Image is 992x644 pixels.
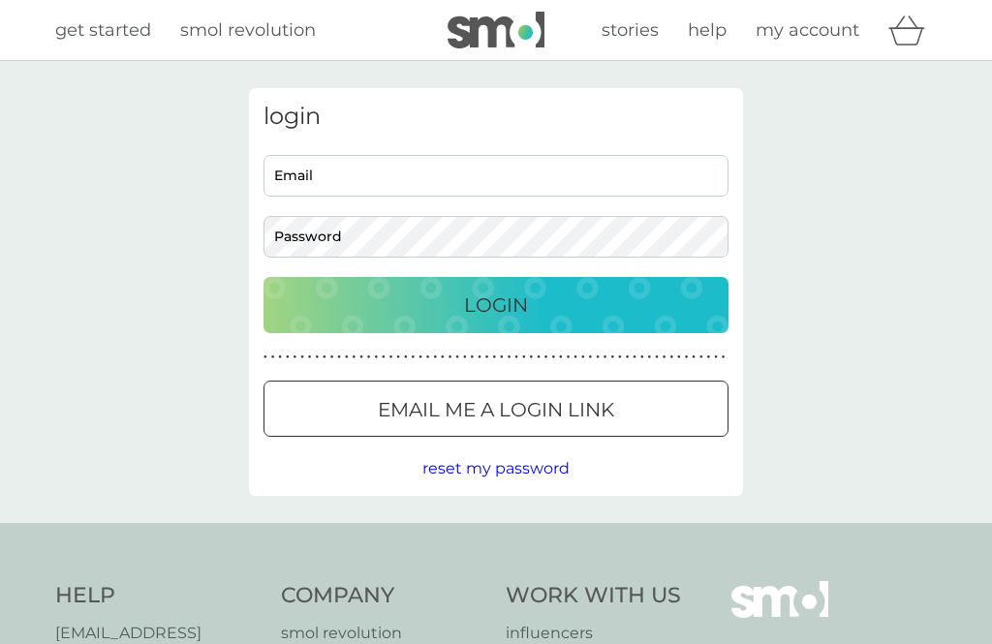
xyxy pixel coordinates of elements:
[271,353,275,362] p: ●
[263,381,728,437] button: Email me a login link
[514,353,518,362] p: ●
[633,353,636,362] p: ●
[692,353,696,362] p: ●
[55,16,151,45] a: get started
[433,353,437,362] p: ●
[426,353,430,362] p: ●
[559,353,563,362] p: ●
[508,353,511,362] p: ●
[756,19,859,41] span: my account
[522,353,526,362] p: ●
[263,277,728,333] button: Login
[422,459,570,477] span: reset my password
[699,353,703,362] p: ●
[669,353,673,362] p: ●
[359,353,363,362] p: ●
[412,353,416,362] p: ●
[500,353,504,362] p: ●
[278,353,282,362] p: ●
[756,16,859,45] a: my account
[180,16,316,45] a: smol revolution
[396,353,400,362] p: ●
[471,353,475,362] p: ●
[464,290,528,321] p: Login
[389,353,393,362] p: ●
[55,19,151,41] span: get started
[648,353,652,362] p: ●
[655,353,659,362] p: ●
[55,581,262,611] h4: Help
[602,16,659,45] a: stories
[281,581,487,611] h4: Company
[602,19,659,41] span: stories
[330,353,334,362] p: ●
[422,456,570,481] button: reset my password
[663,353,666,362] p: ●
[294,353,297,362] p: ●
[707,353,711,362] p: ●
[589,353,593,362] p: ●
[492,353,496,362] p: ●
[378,394,614,425] p: Email me a login link
[308,353,312,362] p: ●
[448,12,544,48] img: smol
[180,19,316,41] span: smol revolution
[581,353,585,362] p: ●
[530,353,534,362] p: ●
[478,353,481,362] p: ●
[640,353,644,362] p: ●
[722,353,726,362] p: ●
[449,353,452,362] p: ●
[263,353,267,362] p: ●
[441,353,445,362] p: ●
[404,353,408,362] p: ●
[323,353,326,362] p: ●
[551,353,555,362] p: ●
[506,581,681,611] h4: Work With Us
[618,353,622,362] p: ●
[374,353,378,362] p: ●
[345,353,349,362] p: ●
[463,353,467,362] p: ●
[573,353,577,362] p: ●
[685,353,689,362] p: ●
[677,353,681,362] p: ●
[888,11,937,49] div: basket
[418,353,422,362] p: ●
[286,353,290,362] p: ●
[688,16,727,45] a: help
[337,353,341,362] p: ●
[567,353,571,362] p: ●
[455,353,459,362] p: ●
[263,103,728,131] h3: login
[367,353,371,362] p: ●
[382,353,386,362] p: ●
[596,353,600,362] p: ●
[714,353,718,362] p: ●
[300,353,304,362] p: ●
[626,353,630,362] p: ●
[537,353,541,362] p: ●
[688,19,727,41] span: help
[485,353,489,362] p: ●
[315,353,319,362] p: ●
[353,353,356,362] p: ●
[544,353,548,362] p: ●
[610,353,614,362] p: ●
[604,353,607,362] p: ●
